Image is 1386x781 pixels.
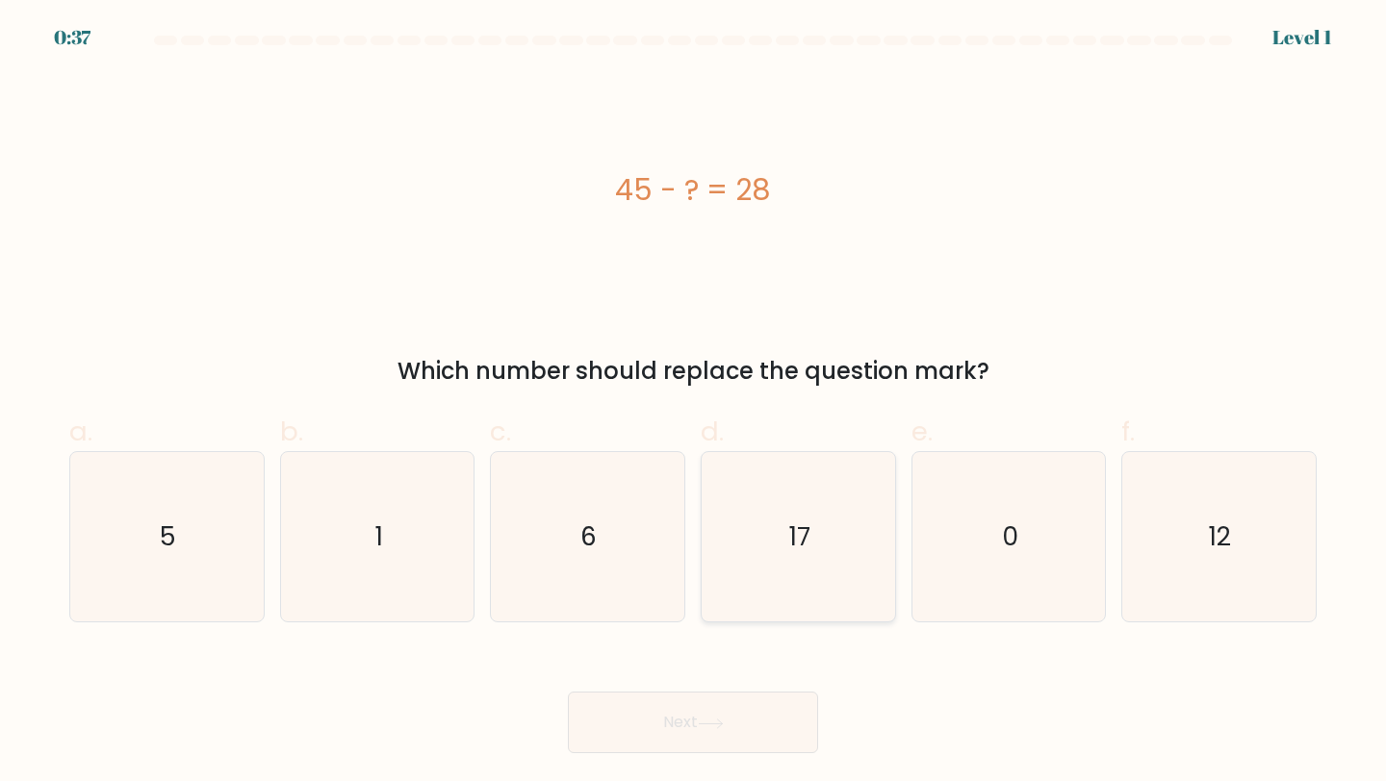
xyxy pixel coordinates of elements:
[81,354,1305,389] div: Which number should replace the question mark?
[69,168,1317,212] div: 45 - ? = 28
[701,413,724,450] span: d.
[1210,518,1232,554] text: 12
[375,518,383,554] text: 1
[1002,518,1018,554] text: 0
[161,518,177,554] text: 5
[490,413,511,450] span: c.
[581,518,598,554] text: 6
[1272,23,1332,52] div: Level 1
[69,413,92,450] span: a.
[568,692,818,753] button: Next
[911,413,933,450] span: e.
[789,518,810,554] text: 17
[54,23,90,52] div: 0:37
[1121,413,1135,450] span: f.
[280,413,303,450] span: b.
